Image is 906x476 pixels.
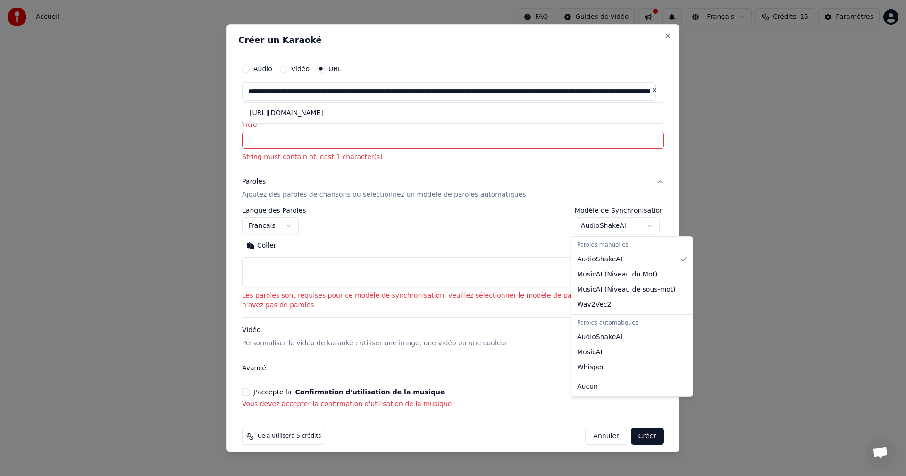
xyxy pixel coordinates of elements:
span: Aucun [577,382,598,392]
span: AudioShakeAI [577,255,622,264]
span: AudioShakeAI [577,333,622,342]
span: MusicAI ( Niveau de sous-mot ) [577,285,676,294]
div: Paroles manuelles [573,239,691,252]
div: Paroles automatiques [573,317,691,330]
span: Wav2Vec2 [577,300,611,309]
span: MusicAI [577,348,603,357]
span: Whisper [577,363,604,372]
span: MusicAI ( Niveau du Mot ) [577,270,657,279]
